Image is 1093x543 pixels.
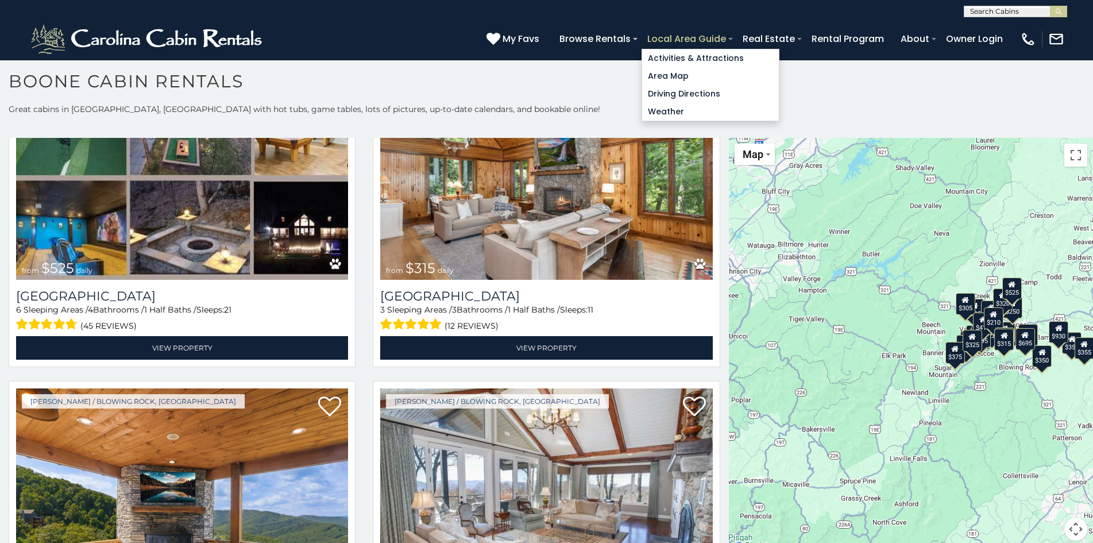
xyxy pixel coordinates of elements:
[1064,518,1087,541] button: Map camera controls
[982,321,1002,342] div: $225
[995,328,1014,349] div: $480
[1048,31,1064,47] img: mail-regular-white.png
[1020,31,1036,47] img: phone-regular-white.png
[1032,345,1052,367] div: $350
[956,292,975,314] div: $305
[380,57,712,280] img: Chimney Island
[1015,328,1035,349] div: $695
[737,29,801,49] a: Real Estate
[995,321,1015,343] div: $395
[486,32,542,47] a: My Favs
[973,313,992,334] div: $410
[642,67,779,85] a: Area Map
[380,305,385,315] span: 3
[88,305,93,315] span: 4
[22,266,39,275] span: from
[380,304,712,333] div: Sleeping Areas / Bathrooms / Sleeps:
[438,266,454,275] span: daily
[445,318,499,333] span: (12 reviews)
[642,103,779,121] a: Weather
[16,288,348,304] a: [GEOGRAPHIC_DATA]
[16,57,348,280] img: Wildlife Manor
[41,260,74,276] span: $525
[16,336,348,360] a: View Property
[503,32,539,46] span: My Favs
[940,29,1009,49] a: Owner Login
[452,305,457,315] span: 3
[144,305,196,315] span: 1 Half Baths /
[76,266,92,275] span: daily
[16,305,21,315] span: 6
[806,29,890,49] a: Rental Program
[981,301,1001,322] div: $565
[945,342,965,364] div: $375
[1049,321,1068,342] div: $930
[22,394,245,409] a: [PERSON_NAME] / Blowing Rock, [GEOGRAPHIC_DATA]
[1018,324,1037,345] div: $380
[743,148,763,160] span: Map
[380,288,712,304] a: [GEOGRAPHIC_DATA]
[16,288,348,304] h3: Wildlife Manor
[224,305,231,315] span: 21
[994,328,1014,350] div: $315
[380,57,712,280] a: Chimney Island from $315 daily
[1064,144,1087,167] button: Toggle fullscreen view
[992,288,1012,310] div: $320
[16,304,348,333] div: Sleeping Areas / Bathrooms / Sleeps:
[1002,277,1022,299] div: $525
[380,288,712,304] h3: Chimney Island
[386,394,609,409] a: [PERSON_NAME] / Blowing Rock, [GEOGRAPHIC_DATA]
[983,307,1003,329] div: $210
[380,336,712,360] a: View Property
[386,266,403,275] span: from
[554,29,636,49] a: Browse Rentals
[642,29,732,49] a: Local Area Guide
[642,49,779,67] a: Activities & Attractions
[508,305,560,315] span: 1 Half Baths /
[895,29,935,49] a: About
[29,22,267,56] img: White-1-2.png
[963,329,982,351] div: $325
[405,260,435,276] span: $315
[956,335,976,357] div: $330
[588,305,593,315] span: 11
[1062,332,1082,353] div: $355
[1003,296,1022,318] div: $250
[16,57,348,280] a: Wildlife Manor from $525 daily
[683,395,706,419] a: Add to favorites
[80,318,137,333] span: (45 reviews)
[735,144,775,165] button: Change map style
[642,85,779,103] a: Driving Directions
[318,395,341,419] a: Add to favorites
